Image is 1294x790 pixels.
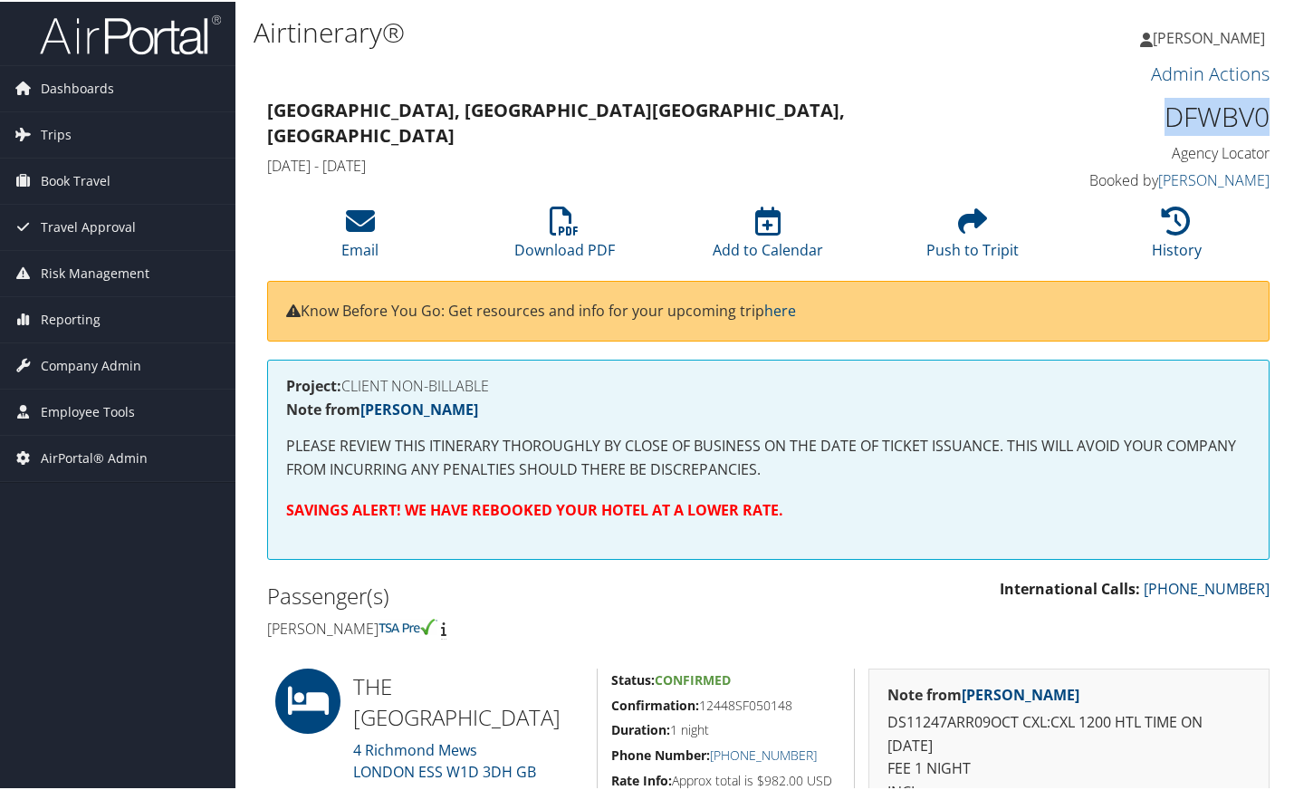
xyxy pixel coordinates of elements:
[611,719,840,737] h5: 1 night
[286,298,1251,322] p: Know Before You Go: Get resources and info for your upcoming trip
[611,770,840,788] h5: Approx total is $982.00 USD
[611,719,670,737] strong: Duration:
[41,64,114,110] span: Dashboards
[1040,96,1270,134] h1: DFWBV0
[353,670,583,730] h2: THE [GEOGRAPHIC_DATA]
[926,215,1019,258] a: Push to Tripit
[611,770,672,787] strong: Rate Info:
[41,249,149,294] span: Risk Management
[1144,577,1270,597] a: [PHONE_NUMBER]
[611,695,840,713] h5: 12448SF050148
[1000,577,1140,597] strong: International Calls:
[40,12,221,54] img: airportal-logo.png
[267,617,755,637] h4: [PERSON_NAME]
[267,96,845,146] strong: [GEOGRAPHIC_DATA], [GEOGRAPHIC_DATA] [GEOGRAPHIC_DATA], [GEOGRAPHIC_DATA]
[1158,169,1270,188] a: [PERSON_NAME]
[286,377,1251,391] h4: CLIENT NON-BILLABLE
[710,745,817,762] a: [PHONE_NUMBER]
[267,579,755,610] h2: Passenger(s)
[267,154,1012,174] h4: [DATE] - [DATE]
[41,295,101,341] span: Reporting
[341,215,379,258] a: Email
[41,157,110,202] span: Book Travel
[286,374,341,394] strong: Project:
[254,12,940,50] h1: Airtinerary®
[1152,215,1202,258] a: History
[764,299,796,319] a: here
[353,738,536,780] a: 4 Richmond MewsLONDON ESS W1D 3DH GB
[379,617,437,633] img: tsa-precheck.png
[611,670,655,687] strong: Status:
[655,670,731,687] span: Confirmed
[286,398,478,418] strong: Note from
[41,111,72,156] span: Trips
[1153,26,1265,46] span: [PERSON_NAME]
[514,215,615,258] a: Download PDF
[713,215,823,258] a: Add to Calendar
[286,433,1251,479] p: PLEASE REVIEW THIS ITINERARY THOROUGHLY BY CLOSE OF BUSINESS ON THE DATE OF TICKET ISSUANCE. THIS...
[1151,60,1270,84] a: Admin Actions
[887,683,1079,703] strong: Note from
[962,683,1079,703] a: [PERSON_NAME]
[41,203,136,248] span: Travel Approval
[286,498,783,518] strong: SAVINGS ALERT! WE HAVE REBOOKED YOUR HOTEL AT A LOWER RATE.
[611,745,710,762] strong: Phone Number:
[1140,9,1283,63] a: [PERSON_NAME]
[360,398,478,418] a: [PERSON_NAME]
[1040,141,1270,161] h4: Agency Locator
[41,342,141,387] span: Company Admin
[1040,169,1270,188] h4: Booked by
[41,434,148,479] span: AirPortal® Admin
[611,695,699,712] strong: Confirmation:
[41,388,135,433] span: Employee Tools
